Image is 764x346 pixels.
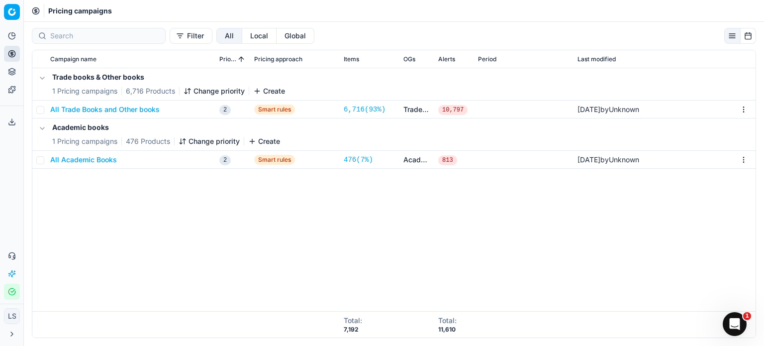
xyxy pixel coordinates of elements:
span: Period [478,55,496,63]
a: 476(7%) [344,155,373,165]
button: global [277,28,314,44]
span: 1 [743,312,751,320]
button: Create [248,136,280,146]
span: 2 [219,105,231,115]
span: Pricing campaigns [48,6,112,16]
span: Alerts [438,55,455,63]
span: Priority [219,55,236,63]
a: 6,716(93%) [344,105,385,115]
div: by Unknown [577,155,639,165]
span: 2 [219,155,231,165]
div: 11,610 [438,326,457,334]
span: 1 Pricing campaigns [52,86,117,96]
nav: breadcrumb [48,6,112,16]
a: Trade books & Other books [403,105,430,115]
button: Filter [170,28,212,44]
h5: Academic books [52,122,280,132]
button: Create [253,86,285,96]
div: Total : [344,316,362,326]
span: 6,716 Products [126,86,175,96]
span: Last modified [577,55,616,63]
button: all [216,28,242,44]
button: Change priority [184,86,245,96]
div: 7,192 [344,326,362,334]
button: local [242,28,277,44]
span: Smart rules [254,105,295,115]
span: 1 Pricing campaigns [52,136,117,146]
span: Pricing approach [254,55,302,63]
button: All Academic Books [50,155,117,165]
span: 813 [438,155,457,165]
div: by Unknown [577,105,639,115]
span: [DATE] [577,105,600,114]
h5: Trade books & Other books [52,72,285,82]
button: Sorted by Priority ascending [236,54,246,64]
span: LS [4,309,19,324]
a: Academic books [403,155,430,165]
span: 10,797 [438,105,468,115]
span: Smart rules [254,155,295,165]
iframe: Intercom live chat [723,312,747,336]
input: Search [50,31,159,41]
span: 476 Products [126,136,170,146]
button: LS [4,308,20,324]
span: Campaign name [50,55,96,63]
div: Total : [438,316,457,326]
span: [DATE] [577,155,600,164]
span: Items [344,55,359,63]
span: OGs [403,55,415,63]
button: All Trade Books and Other books [50,105,160,115]
button: Change priority [179,136,240,146]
